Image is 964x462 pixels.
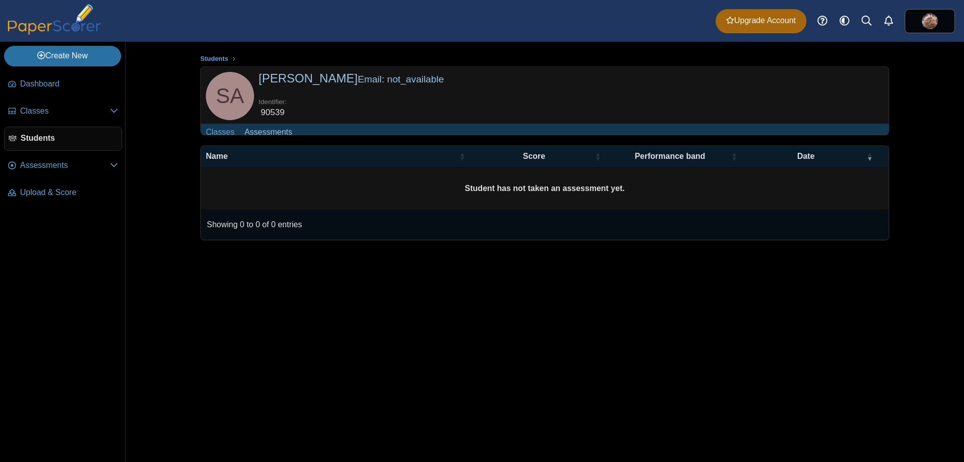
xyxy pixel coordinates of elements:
[523,152,545,160] span: Score
[259,71,444,85] span: [PERSON_NAME]
[20,187,118,198] span: Upload & Score
[905,9,955,33] a: ps.7gEweUQfp4xW3wTN
[4,4,104,35] img: PaperScorer
[922,13,938,29] img: ps.7gEweUQfp4xW3wTN
[459,146,465,167] span: Name : Activate to sort
[357,74,444,84] small: Email: not_available
[20,106,110,117] span: Classes
[726,15,796,26] span: Upgrade Account
[259,97,287,107] dt: Identifier:
[239,124,297,142] a: Assessments
[595,146,601,167] span: Score : Activate to sort
[4,127,122,151] a: Students
[216,85,244,107] span: Sayazhan Abetayeva
[465,184,625,193] b: Student has not taken an assessment yet.
[206,152,228,160] span: Name
[797,152,815,160] span: Date
[4,46,121,66] a: Create New
[4,28,104,36] a: PaperScorer
[4,100,122,124] a: Classes
[4,181,122,205] a: Upload & Score
[198,53,231,65] a: Students
[259,107,287,119] dd: 90539
[867,146,873,167] span: Date : Activate to invert sorting
[201,124,239,142] a: Classes
[731,146,737,167] span: Performance band : Activate to sort
[878,10,900,32] a: Alerts
[4,72,122,97] a: Dashboard
[635,152,705,160] span: Performance band
[20,78,118,89] span: Dashboard
[200,55,228,62] span: Students
[21,133,117,144] span: Students
[715,9,806,33] a: Upgrade Account
[201,210,302,240] div: Showing 0 to 0 of 0 entries
[20,160,110,171] span: Assessments
[922,13,938,29] span: Jean-Paul Whittall
[4,154,122,178] a: Assessments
